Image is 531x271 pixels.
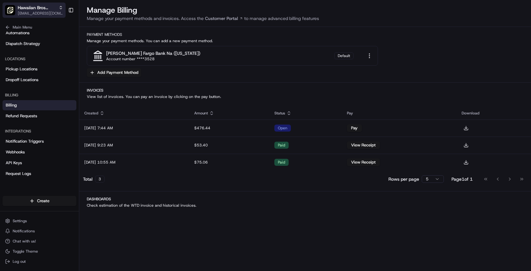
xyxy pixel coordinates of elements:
span: • [53,98,55,103]
span: Pickup Locations [6,66,37,72]
a: Dropoff Locations [3,75,76,85]
span: [DATE] [56,115,69,120]
img: Brittany Newman [6,92,16,102]
span: Toggle Theme [13,249,38,254]
p: Rows per page [388,176,419,182]
p: Welcome 👋 [6,25,115,35]
img: 1736555255976-a54dd68f-1ca7-489b-9aae-adbdc363a1c4 [13,99,18,104]
span: Webhooks [6,149,25,155]
div: Start new chat [29,61,104,67]
td: [DATE] 10:55 AM [79,154,189,171]
p: Check estimation of the WTD invoice and historical invoices. [87,203,523,208]
button: See all [98,81,115,89]
button: Settings [3,216,76,225]
span: [PERSON_NAME] [20,115,51,120]
span: Automations [6,30,29,36]
p: View list of invoices. You can pay an invoice by clicking on the pay button. [87,94,523,99]
span: • [53,115,55,120]
span: Pylon [63,157,77,162]
div: paid [274,142,289,149]
div: open [274,125,291,132]
a: Refund Requests [3,111,76,121]
button: Start new chat [108,62,115,70]
a: Powered byPylon [45,157,77,162]
div: 3 [95,176,105,183]
span: Notifications [13,229,35,234]
div: Download [462,111,526,116]
span: Create [37,198,49,204]
span: API Keys [6,160,22,166]
a: Customer Portal [204,15,244,22]
button: Main Menu [3,23,76,32]
h1: Manage Billing [87,5,523,15]
div: Pay [347,111,451,116]
span: Main Menu [13,25,32,30]
div: Past conversations [6,82,42,87]
a: 📗Knowledge Base [4,139,51,151]
button: Hawaiian Bros (Glendale_AZ_Bell Rd) [18,4,56,11]
span: Settings [13,218,27,223]
a: Webhooks [3,147,76,157]
span: Refund Requests [6,113,37,119]
h2: Payment Methods [87,32,523,37]
div: Billing [3,90,76,100]
a: API Keys [3,158,76,168]
div: Integrations [3,126,76,136]
img: Hawaiian Bros (Glendale_AZ_Bell Rd) [5,5,15,15]
div: 📗 [6,142,11,147]
div: $476.44 [194,126,264,131]
img: 9188753566659_6852d8bf1fb38e338040_72.png [13,61,25,72]
button: Toggle Theme [3,247,76,256]
img: 1736555255976-a54dd68f-1ca7-489b-9aae-adbdc363a1c4 [13,116,18,121]
img: 1736555255976-a54dd68f-1ca7-489b-9aae-adbdc363a1c4 [6,61,18,72]
a: Notification Triggers [3,136,76,146]
input: Clear [16,41,105,48]
button: [EMAIL_ADDRESS][DOMAIN_NAME] [18,11,63,16]
span: Notification Triggers [6,139,44,144]
a: Request Logs [3,169,76,179]
button: View Receipt [347,141,380,149]
div: We're available if you need us! [29,67,87,72]
button: Create [3,196,76,206]
span: Log out [13,259,26,264]
div: Status [274,111,337,116]
div: Total [83,176,105,183]
div: Default [334,52,354,59]
div: 💻 [54,142,59,147]
button: Log out [3,257,76,266]
h2: Invoices [87,88,523,93]
span: Billing [6,102,17,108]
button: Pay [347,124,362,132]
p: Manage your payment methods. You can add a new payment method. [87,38,523,43]
button: Chat with us! [3,237,76,246]
div: $75.06 [194,160,264,165]
td: [DATE] 7:44 AM [79,119,189,137]
div: $53.40 [194,143,264,148]
img: Masood Aslam [6,109,16,119]
span: Dispatch Strategy [6,41,40,47]
span: Knowledge Base [13,142,48,148]
p: Manage your payment methods and invoices. Access the to manage advanced billing features [87,15,523,22]
span: [PERSON_NAME] [20,98,51,103]
div: paid [274,159,289,166]
span: Chat with us! [13,239,36,244]
a: Dispatch Strategy [3,39,76,49]
button: Notifications [3,227,76,236]
span: [DATE] [56,98,69,103]
div: Amount [194,111,264,116]
td: [DATE] 9:23 AM [79,137,189,154]
span: Dropoff Locations [6,77,38,83]
span: API Documentation [60,142,102,148]
img: Nash [6,6,19,19]
span: Request Logs [6,171,31,177]
a: Billing [3,100,76,110]
button: Hawaiian Bros (Glendale_AZ_Bell Rd)Hawaiian Bros (Glendale_AZ_Bell Rd)[EMAIL_ADDRESS][DOMAIN_NAME] [3,3,66,18]
div: Account number ****3528 [106,56,155,61]
h2: Dashboards [87,197,523,202]
div: Page 1 of 1 [451,176,473,182]
div: Created [84,111,184,116]
div: [PERSON_NAME] fargo bank na ([US_STATE]) [106,50,200,56]
button: Add Payment Method [87,68,141,77]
